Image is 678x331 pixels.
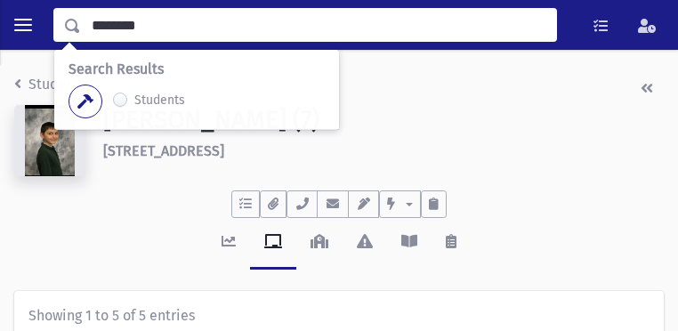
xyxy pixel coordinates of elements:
[14,76,86,93] a: Students
[134,91,185,109] label: Students
[103,105,664,135] h1: [PERSON_NAME] (7)
[69,61,164,77] span: Search Results
[14,74,86,102] nav: breadcrumb
[28,305,650,327] div: Showing 1 to 5 of 5 entries
[14,105,85,176] img: U9TVP1VWVr9BQUFEwUFBRMFBQUTBgYGEwYGBhMGBgYTBwcHEwcHBxMGBgYTBgYHEwcHBxMHCAgTBwcHEwYHBxMGBgcTBgYHEw...
[103,142,664,159] h6: [STREET_ADDRESS]
[81,8,556,42] input: Search
[7,9,39,41] button: toggle menu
